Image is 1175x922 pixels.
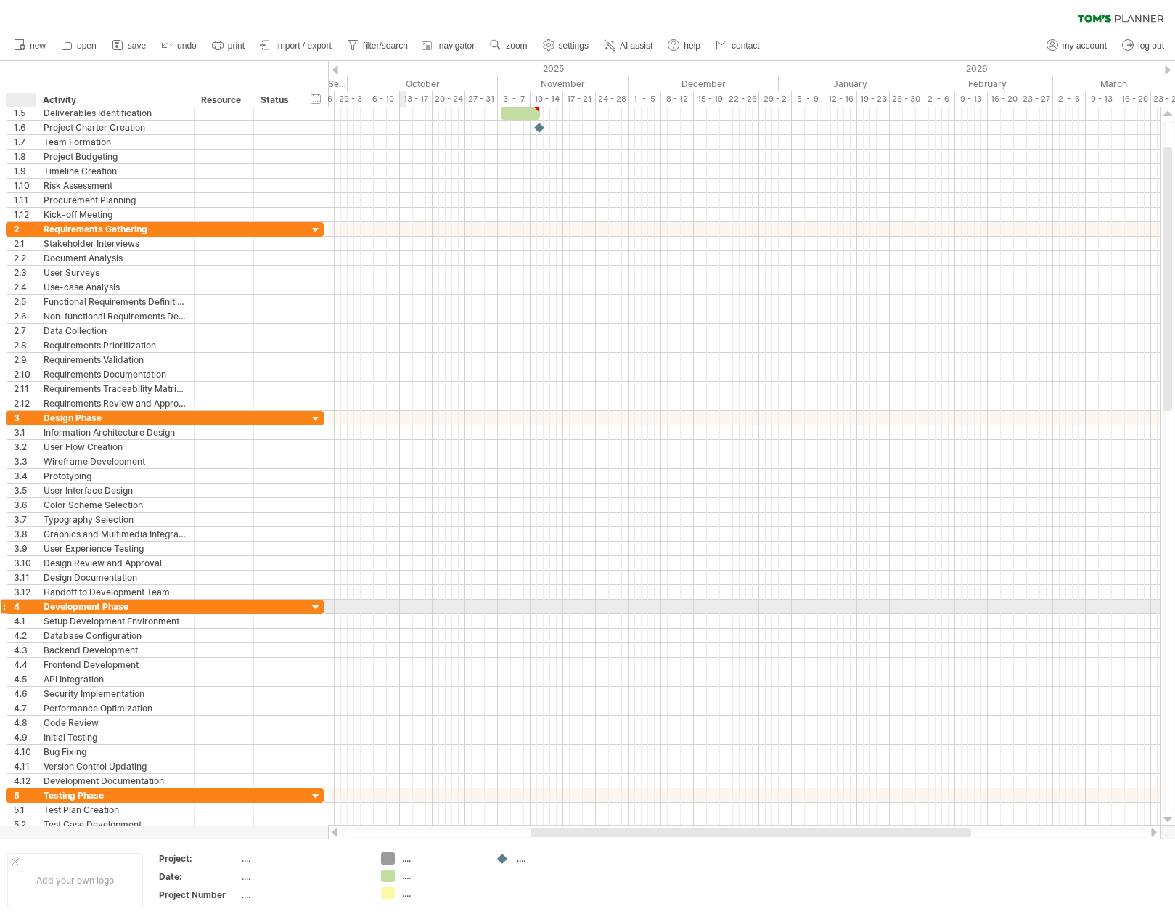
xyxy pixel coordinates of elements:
[44,759,187,773] div: Version Control Updating
[14,788,36,802] div: 5
[14,701,36,715] div: 4.7
[539,36,593,55] a: settings
[664,36,705,55] a: help
[44,237,187,250] div: Stakeholder Interviews
[988,91,1020,107] div: 16 - 20
[43,93,186,107] div: Activity
[1053,91,1086,107] div: 2 - 6
[1118,91,1151,107] div: 16 - 20
[44,222,187,236] div: Requirements Gathering
[44,730,187,744] div: Initial Testing
[44,193,187,207] div: Procurement Planning
[14,745,36,759] div: 4.10
[44,367,187,381] div: Requirements Documentation
[44,745,187,759] div: Bug Fixing
[14,266,36,280] div: 2.3
[242,870,364,883] div: ....
[14,643,36,657] div: 4.3
[14,353,36,367] div: 2.9
[44,280,187,294] div: Use-case Analysis
[498,91,531,107] div: 3 - 7
[14,179,36,192] div: 1.10
[44,672,187,686] div: API Integration
[335,91,367,107] div: 29 - 3
[128,41,146,51] span: save
[1020,91,1053,107] div: 23 - 27
[1063,41,1107,51] span: my account
[661,91,694,107] div: 8 - 12
[14,759,36,773] div: 4.11
[14,527,36,541] div: 3.8
[14,600,36,613] div: 4
[498,76,629,91] div: November 2025
[44,164,187,178] div: Timeline Creation
[44,484,187,497] div: User Interface Design
[44,382,187,396] div: Requirements Traceability Matrix Creation
[44,353,187,367] div: Requirements Validation
[44,425,187,439] div: Information Architecture Design
[30,41,46,51] span: new
[159,852,239,865] div: Project:
[276,41,332,51] span: import / export
[596,91,629,107] div: 24 - 28
[14,484,36,497] div: 3.5
[14,542,36,555] div: 3.9
[629,76,779,91] div: December 2025
[44,411,187,425] div: Design Phase
[14,774,36,788] div: 4.12
[402,852,481,865] div: ....
[14,730,36,744] div: 4.9
[44,106,187,120] div: Deliverables Identification
[955,91,988,107] div: 9 - 13
[228,41,245,51] span: print
[14,440,36,454] div: 3.2
[517,852,596,865] div: ....
[256,36,336,55] a: import / export
[759,91,792,107] div: 29 - 2
[208,36,249,55] a: print
[348,76,498,91] div: October 2025
[684,41,700,51] span: help
[726,91,759,107] div: 22 - 26
[694,91,726,107] div: 15 - 19
[14,716,36,730] div: 4.8
[44,527,187,541] div: Graphics and Multimedia Integration
[14,571,36,584] div: 3.11
[57,36,101,55] a: open
[792,91,824,107] div: 5 - 9
[857,91,890,107] div: 19 - 23
[712,36,764,55] a: contact
[14,687,36,701] div: 4.6
[261,93,292,107] div: Status
[44,658,187,672] div: Frontend Development
[1138,41,1164,51] span: log out
[922,76,1053,91] div: February 2026
[531,91,563,107] div: 10 - 14
[14,396,36,410] div: 2.12
[44,803,187,817] div: Test Plan Creation
[14,803,36,817] div: 5.1
[465,91,498,107] div: 27 - 31
[14,658,36,672] div: 4.4
[77,41,97,51] span: open
[890,91,922,107] div: 26 - 30
[44,121,187,134] div: Project Charter Creation
[44,542,187,555] div: User Experience Testing
[402,870,481,882] div: ....
[44,585,187,599] div: Handoff to Development Team
[44,629,187,642] div: Database Configuration
[44,556,187,570] div: Design Review and Approval
[14,382,36,396] div: 2.11
[14,411,36,425] div: 3
[44,266,187,280] div: User Surveys
[14,150,36,163] div: 1.8
[44,600,187,613] div: Development Phase
[629,91,661,107] div: 1 - 5
[419,36,479,55] a: navigator
[242,852,364,865] div: ....
[402,887,481,899] div: ....
[10,36,50,55] a: new
[14,135,36,149] div: 1.7
[159,870,239,883] div: Date:
[44,716,187,730] div: Code Review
